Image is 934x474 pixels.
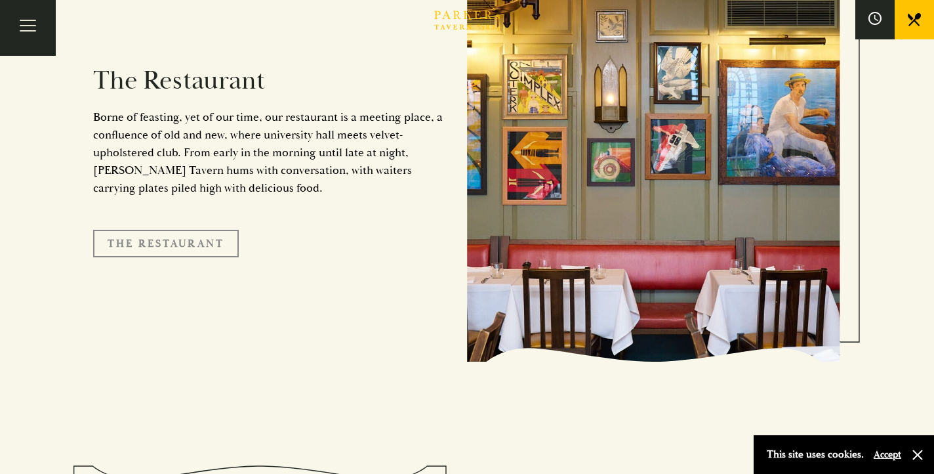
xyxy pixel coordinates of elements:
button: Close and accept [911,448,924,462]
p: This site uses cookies. [767,445,864,464]
a: The Restaurant [93,230,239,257]
p: Borne of feasting, yet of our time, our restaurant is a meeting place, a confluence of old and ne... [93,108,447,197]
h2: The Restaurant [93,65,447,97]
button: Accept [874,448,901,461]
